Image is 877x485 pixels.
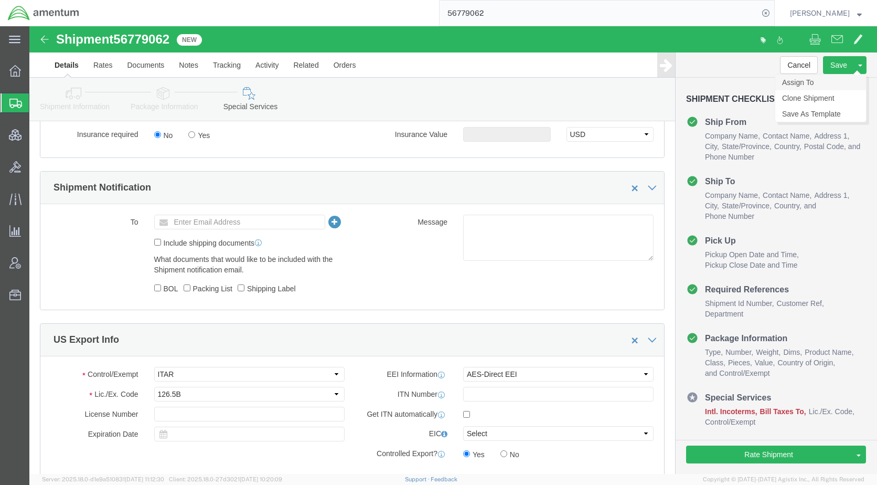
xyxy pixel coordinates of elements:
span: [DATE] 10:20:09 [240,476,282,482]
span: Server: 2025.18.0-d1e9a510831 [42,476,164,482]
a: Support [405,476,431,482]
span: Client: 2025.18.0-27d3021 [169,476,282,482]
span: Kent Gilman [790,7,850,19]
iframe: FS Legacy Container [29,26,877,474]
img: logo [7,5,80,21]
button: [PERSON_NAME] [789,7,862,19]
span: Copyright © [DATE]-[DATE] Agistix Inc., All Rights Reserved [703,475,864,484]
input: Search for shipment number, reference number [440,1,758,26]
span: [DATE] 11:12:30 [125,476,164,482]
a: Feedback [431,476,457,482]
